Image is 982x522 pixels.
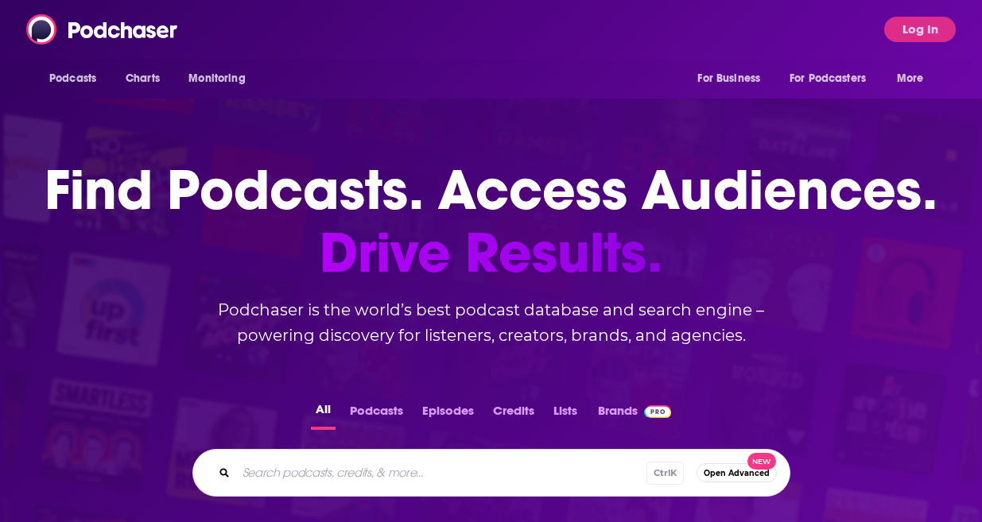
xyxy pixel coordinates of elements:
[188,68,245,90] span: Monitoring
[488,399,539,430] button: Credits
[192,449,790,497] div: Search podcasts, credits, & more...
[686,64,780,94] button: open menu
[897,68,924,90] span: More
[697,463,777,482] button: Open AdvancedNew
[417,399,479,430] button: Episodes
[747,453,776,470] span: New
[646,462,684,485] span: Ctrl K
[886,64,944,94] button: open menu
[704,469,770,478] span: Open Advanced
[311,399,336,430] button: All
[779,64,889,94] button: open menu
[49,68,96,90] span: Podcasts
[884,17,956,42] button: Log In
[177,64,266,94] button: open menu
[115,64,169,94] a: Charts
[345,399,408,430] button: Podcasts
[173,297,809,348] h2: Podchaser is the world’s best podcast database and search engine – powering discovery for listene...
[549,399,582,430] button: Lists
[598,399,672,430] a: BrandsPodchaser Pro
[236,460,646,485] input: Search podcasts, credits, & more...
[790,68,866,90] span: For Podcasters
[38,64,117,94] button: open menu
[45,159,937,284] h1: Find Podcasts. Access Audiences.
[644,405,672,418] img: Podchaser Pro
[45,222,937,284] span: Drive Results.
[126,68,160,90] span: Charts
[697,68,760,90] span: For Business
[26,14,179,44] img: Podchaser - Follow, Share and Rate Podcasts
